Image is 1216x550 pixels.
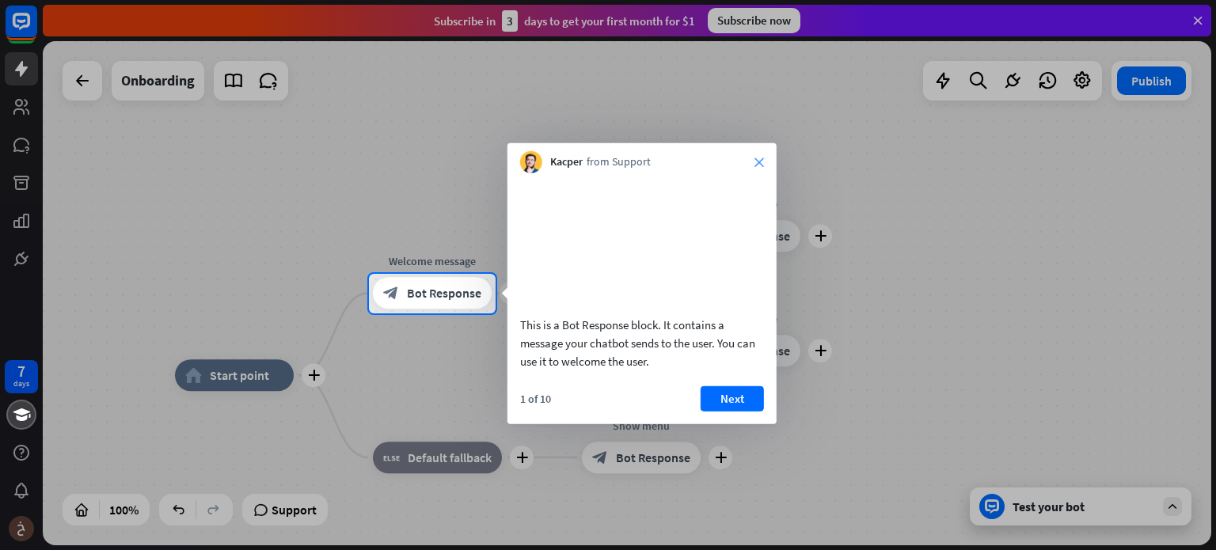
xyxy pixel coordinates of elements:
[587,154,651,170] span: from Support
[383,286,399,302] i: block_bot_response
[407,286,481,302] span: Bot Response
[701,385,764,411] button: Next
[550,154,583,170] span: Kacper
[520,315,764,370] div: This is a Bot Response block. It contains a message your chatbot sends to the user. You can use i...
[520,391,551,405] div: 1 of 10
[754,157,764,167] i: close
[13,6,60,54] button: Open LiveChat chat widget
